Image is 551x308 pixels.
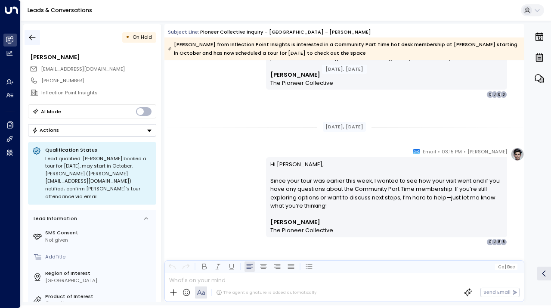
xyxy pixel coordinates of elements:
[41,77,156,84] div: [PHONE_NUMBER]
[45,155,152,201] div: Lead qualified: [PERSON_NAME] booked a tour for [DATE], may start in October. [PERSON_NAME] ([PER...
[495,91,502,98] div: B
[500,91,507,98] div: B
[28,124,156,137] button: Actions
[423,147,436,156] span: Email
[45,236,153,244] div: Not given
[442,147,462,156] span: 03:15 PM
[167,261,177,272] button: Undo
[126,31,130,44] div: •
[45,293,153,300] label: Product of Interest
[168,40,520,57] div: [PERSON_NAME] from Inflection Point Insights is interested in a Community Part Time hot desk memb...
[181,261,191,272] button: Redo
[45,300,153,307] div: Coworking
[467,147,507,156] span: [PERSON_NAME]
[28,6,92,14] a: Leads & Conversations
[270,71,320,78] strong: [PERSON_NAME]
[495,264,517,270] button: Cc|Bcc
[270,226,333,234] a: The Pioneer Collective
[41,89,156,96] div: Inflection Point Insights
[45,253,153,261] div: AddTitle
[486,91,493,98] div: C
[216,289,316,296] div: The agent signature is added automatically
[270,160,503,218] p: Hi [PERSON_NAME], Since your tour was earlier this week, I wanted to see how your visit went and ...
[31,215,77,222] div: Lead Information
[41,65,125,72] span: [EMAIL_ADDRESS][DOMAIN_NAME]
[30,53,156,61] div: [PERSON_NAME]
[500,239,507,246] div: B
[491,239,498,246] div: J
[45,270,153,277] label: Region of Interest
[133,34,152,40] span: On Hold
[464,147,466,156] span: •
[323,122,366,132] div: [DATE], [DATE]
[168,28,199,35] span: Subject Line:
[28,124,156,137] div: Button group with a nested menu
[41,107,61,116] div: AI Mode
[495,239,502,246] div: B
[45,229,153,236] label: SMS Consent
[498,264,515,269] span: Cc Bcc
[511,147,524,161] img: profile-logo.png
[32,127,59,133] div: Actions
[41,65,125,73] span: ben@inflectionpointinsights.com
[270,218,320,226] strong: [PERSON_NAME]
[438,147,440,156] span: •
[270,79,333,87] a: The Pioneer Collective
[200,28,371,36] div: Pioneer Collective Inquiry - [GEOGRAPHIC_DATA] - [PERSON_NAME]
[505,264,506,269] span: |
[45,146,152,153] p: Qualification Status
[486,239,493,246] div: C
[45,277,153,284] div: [GEOGRAPHIC_DATA]
[491,91,498,98] div: J
[322,65,367,74] div: [DATE], [DATE]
